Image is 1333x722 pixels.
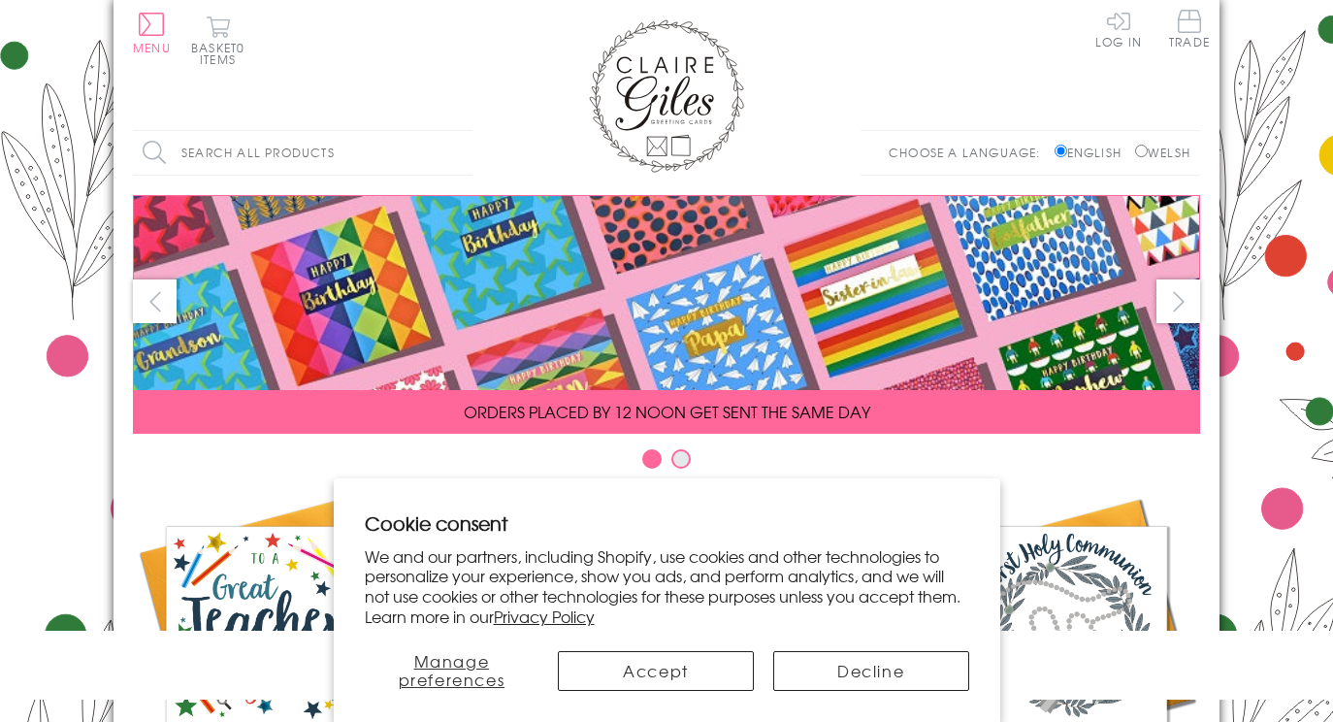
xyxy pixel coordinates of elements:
[365,651,539,691] button: Manage preferences
[453,131,472,175] input: Search
[1055,144,1131,161] label: English
[889,144,1051,161] p: Choose a language:
[200,39,244,68] span: 0 items
[133,279,177,323] button: prev
[1169,10,1210,51] a: Trade
[1156,279,1200,323] button: next
[1135,145,1148,157] input: Welsh
[133,131,472,175] input: Search all products
[494,605,595,628] a: Privacy Policy
[642,449,662,469] button: Carousel Page 1 (Current Slide)
[671,449,691,469] button: Carousel Page 2
[399,649,505,691] span: Manage preferences
[1055,145,1067,157] input: English
[558,651,754,691] button: Accept
[133,448,1200,478] div: Carousel Pagination
[365,509,969,537] h2: Cookie consent
[365,546,969,627] p: We and our partners, including Shopify, use cookies and other technologies to personalize your ex...
[464,400,870,423] span: ORDERS PLACED BY 12 NOON GET SENT THE SAME DAY
[1095,10,1142,48] a: Log In
[133,13,171,53] button: Menu
[133,39,171,56] span: Menu
[1169,10,1210,48] span: Trade
[773,651,969,691] button: Decline
[1135,144,1190,161] label: Welsh
[589,19,744,173] img: Claire Giles Greetings Cards
[191,16,244,65] button: Basket0 items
